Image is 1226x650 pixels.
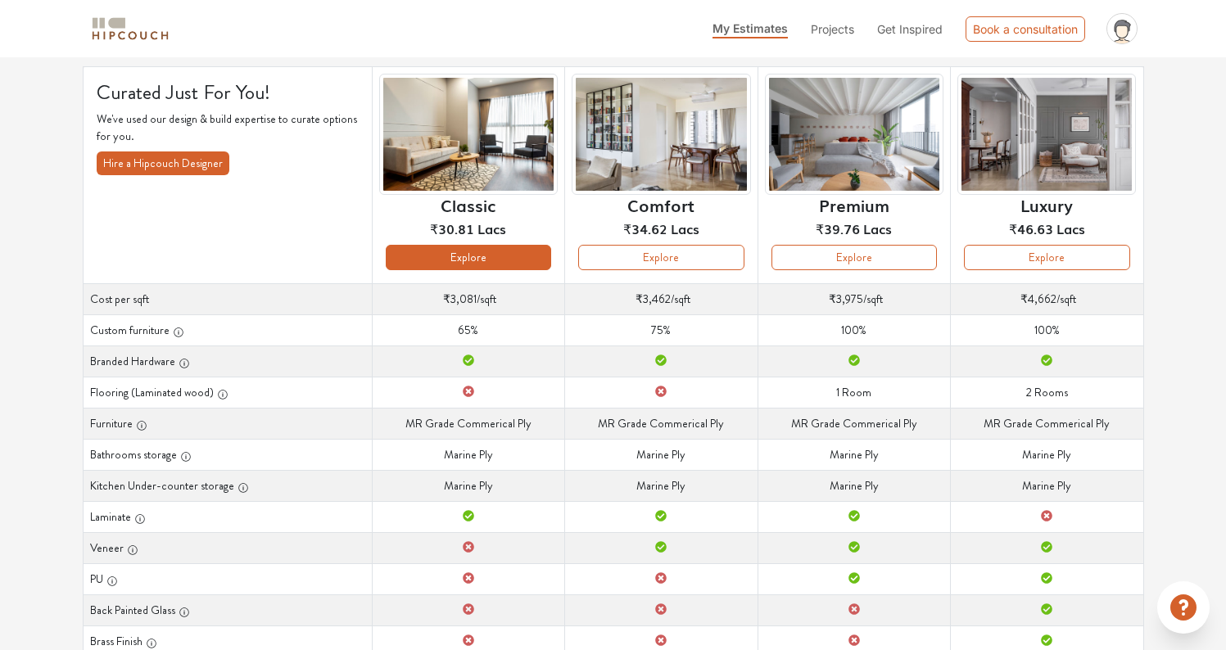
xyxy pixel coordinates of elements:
[565,314,758,345] td: 75%
[83,408,372,439] th: Furniture
[83,501,372,532] th: Laminate
[97,80,359,105] h4: Curated Just For You!
[386,245,551,270] button: Explore
[372,408,564,439] td: MR Grade Commerical Ply
[966,16,1085,42] div: Book a consultation
[771,245,937,270] button: Explore
[1056,219,1085,238] span: Lacs
[372,283,564,314] td: /sqft
[877,22,943,36] span: Get Inspired
[89,11,171,47] span: logo-horizontal.svg
[951,408,1143,439] td: MR Grade Commerical Ply
[816,219,860,238] span: ₹39.76
[97,111,359,145] p: We've used our design & build expertise to curate options for you.
[83,283,372,314] th: Cost per sqft
[372,314,564,345] td: 65%
[89,15,171,43] img: logo-horizontal.svg
[1009,219,1053,238] span: ₹46.63
[83,563,372,594] th: PU
[765,74,943,196] img: header-preview
[1020,195,1073,214] h6: Luxury
[713,21,788,35] span: My Estimates
[565,283,758,314] td: /sqft
[83,439,372,470] th: Bathrooms storage
[83,594,372,625] th: Back Painted Glass
[1020,291,1056,307] span: ₹4,662
[951,439,1143,470] td: Marine Ply
[578,245,744,270] button: Explore
[758,439,950,470] td: Marine Ply
[829,291,863,307] span: ₹3,975
[83,470,372,501] th: Kitchen Under-counter storage
[636,291,671,307] span: ₹3,462
[671,219,699,238] span: Lacs
[430,219,474,238] span: ₹30.81
[372,470,564,501] td: Marine Ply
[83,377,372,408] th: Flooring (Laminated wood)
[951,283,1143,314] td: /sqft
[443,291,477,307] span: ₹3,081
[623,219,667,238] span: ₹34.62
[372,439,564,470] td: Marine Ply
[951,377,1143,408] td: 2 Rooms
[565,470,758,501] td: Marine Ply
[951,470,1143,501] td: Marine Ply
[83,314,372,345] th: Custom furniture
[863,219,892,238] span: Lacs
[811,22,854,36] span: Projects
[758,283,950,314] td: /sqft
[441,195,495,214] h6: Classic
[572,74,750,196] img: header-preview
[957,74,1136,196] img: header-preview
[97,151,229,175] button: Hire a Hipcouch Designer
[565,439,758,470] td: Marine Ply
[565,408,758,439] td: MR Grade Commerical Ply
[964,245,1129,270] button: Explore
[758,408,950,439] td: MR Grade Commerical Ply
[951,314,1143,345] td: 100%
[83,532,372,563] th: Veneer
[627,195,694,214] h6: Comfort
[379,74,558,196] img: header-preview
[819,195,889,214] h6: Premium
[758,314,950,345] td: 100%
[83,345,372,377] th: Branded Hardware
[758,470,950,501] td: Marine Ply
[758,377,950,408] td: 1 Room
[477,219,506,238] span: Lacs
